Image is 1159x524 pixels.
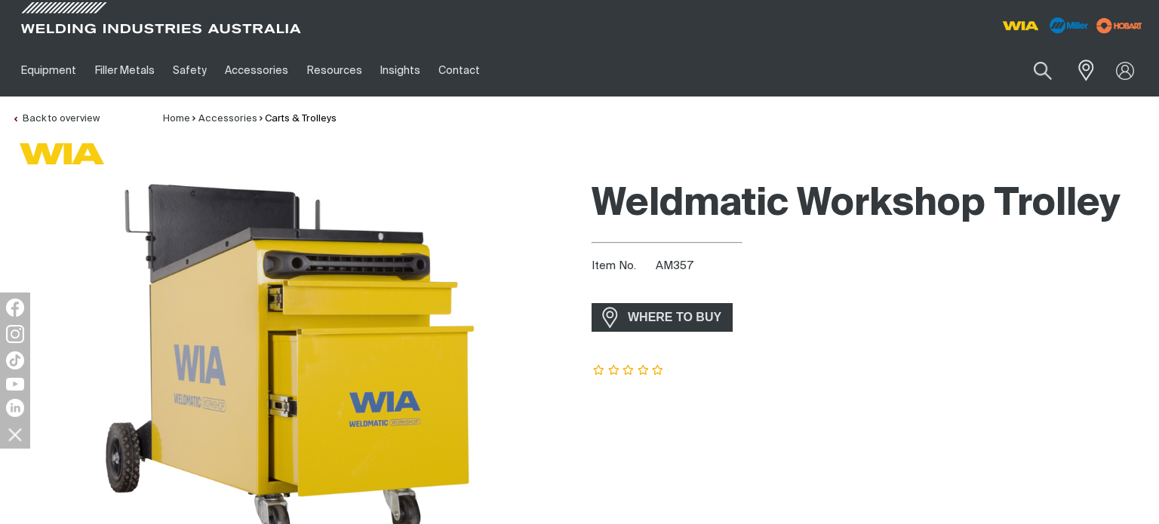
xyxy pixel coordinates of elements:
[6,378,24,391] img: YouTube
[1017,53,1068,88] button: Search products
[592,303,733,331] a: WHERE TO BUY
[163,112,337,127] nav: Breadcrumb
[6,325,24,343] img: Instagram
[618,305,731,329] span: WHERE TO BUY
[6,351,24,369] img: TikTok
[216,44,297,97] a: Accessories
[998,53,1068,88] input: Product name or item number...
[371,44,429,97] a: Insights
[429,44,489,97] a: Contact
[12,114,100,124] a: Back to overview of Carts & Trolleys
[12,44,863,97] nav: Main
[1092,14,1147,37] img: miller
[6,399,24,417] img: LinkedIn
[298,44,371,97] a: Resources
[656,260,693,271] span: AM357
[163,114,190,124] a: Home
[85,44,163,97] a: Filler Metals
[198,114,257,124] a: Accessories
[592,366,666,376] span: Rating: {0}
[592,258,653,275] span: Item No.
[6,299,24,317] img: Facebook
[265,114,337,124] a: Carts & Trolleys
[164,44,216,97] a: Safety
[2,421,28,447] img: hide socials
[12,44,85,97] a: Equipment
[592,180,1147,229] h1: Weldmatic Workshop Trolley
